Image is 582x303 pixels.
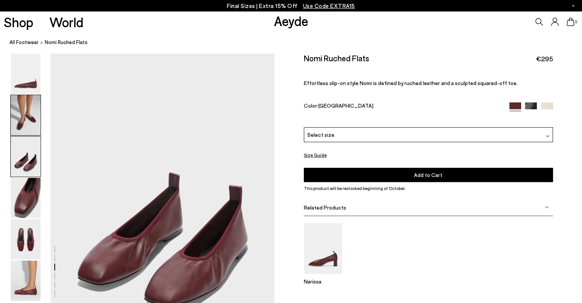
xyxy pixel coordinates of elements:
span: 0 [574,20,578,24]
span: €295 [536,54,553,64]
p: Effortless slip-on style Nomi is defined by ruched leather and a sculpted squared-off toe. [304,80,553,86]
span: Nomi Ruched Flats [45,38,88,46]
a: 0 [567,18,574,26]
a: World [49,15,83,29]
span: Select size [307,131,334,139]
img: svg%3E [546,134,549,138]
p: Final Sizes | Extra 15% Off [227,1,355,11]
p: Narissa [304,278,342,285]
span: [GEOGRAPHIC_DATA] [318,102,373,109]
a: Shop [4,15,33,29]
img: Nomi Ruched Flats - Image 5 [11,219,41,259]
p: This product will be restocked beginning of October. [304,185,553,192]
img: Narissa Ruched Pumps [304,223,342,274]
span: Add to Cart [414,172,442,178]
img: Nomi Ruched Flats - Image 2 [11,95,41,135]
img: Nomi Ruched Flats - Image 3 [11,136,41,177]
img: Nomi Ruched Flats - Image 4 [11,178,41,218]
h2: Nomi Ruched Flats [304,53,369,63]
span: Related Products [304,204,346,210]
button: Size Guide [304,150,327,160]
button: Add to Cart [304,168,553,182]
img: Nomi Ruched Flats - Image 1 [11,54,41,94]
a: Narissa Ruched Pumps Narissa [304,269,342,285]
div: Color: [304,102,502,111]
nav: breadcrumb [10,32,582,53]
a: All Footwear [10,38,39,46]
img: svg%3E [545,205,549,209]
a: Aeyde [274,13,308,29]
span: Navigate to /collections/ss25-final-sizes [303,2,355,9]
img: Nomi Ruched Flats - Image 6 [11,260,41,301]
